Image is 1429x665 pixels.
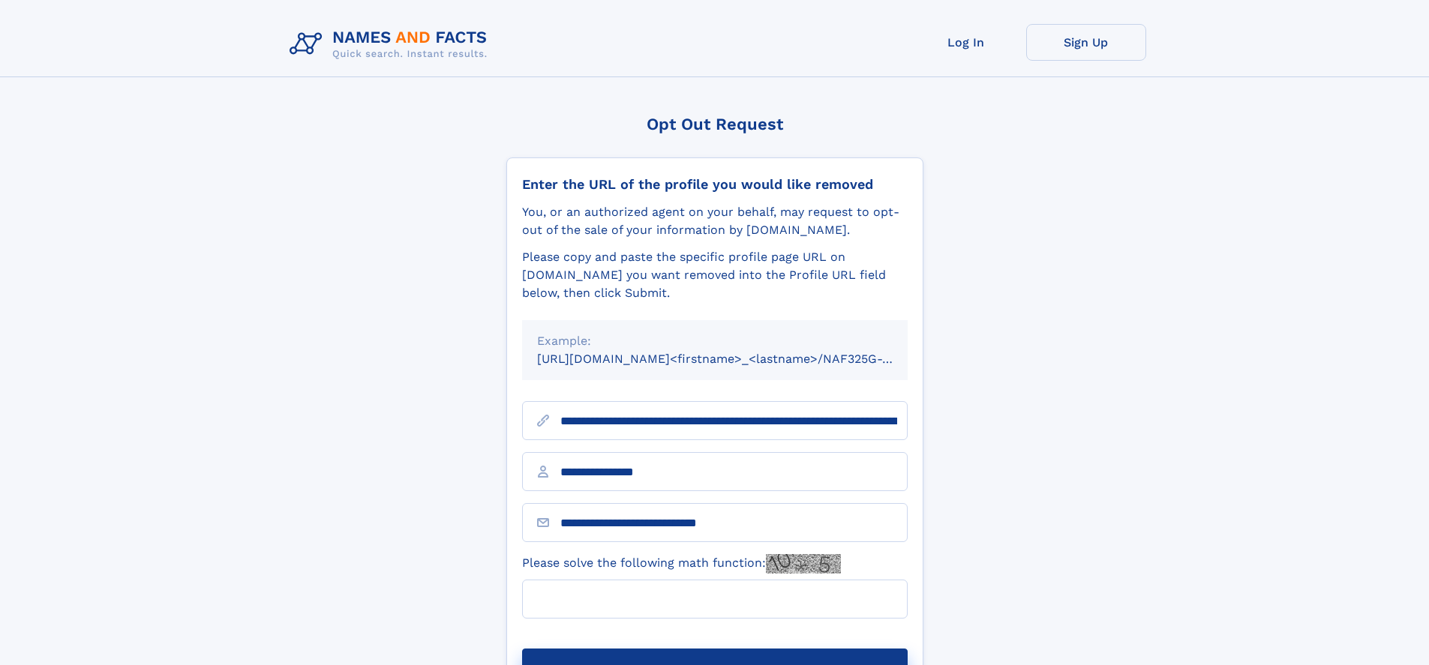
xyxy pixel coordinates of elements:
div: Opt Out Request [506,115,923,133]
small: [URL][DOMAIN_NAME]<firstname>_<lastname>/NAF325G-xxxxxxxx [537,352,936,366]
div: Enter the URL of the profile you would like removed [522,176,908,193]
div: Example: [537,332,893,350]
label: Please solve the following math function: [522,554,841,574]
div: Please copy and paste the specific profile page URL on [DOMAIN_NAME] you want removed into the Pr... [522,248,908,302]
a: Sign Up [1026,24,1146,61]
div: You, or an authorized agent on your behalf, may request to opt-out of the sale of your informatio... [522,203,908,239]
a: Log In [906,24,1026,61]
img: Logo Names and Facts [284,24,500,64]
